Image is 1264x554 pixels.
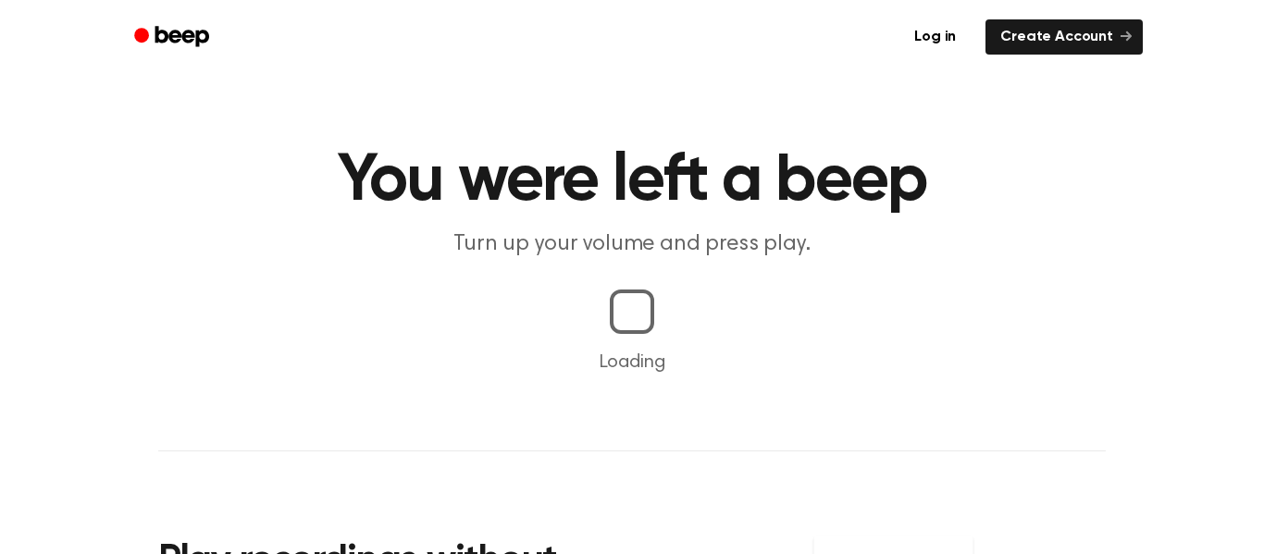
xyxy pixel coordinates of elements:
[158,148,1106,215] h1: You were left a beep
[896,16,974,58] a: Log in
[121,19,226,55] a: Beep
[277,229,987,260] p: Turn up your volume and press play.
[985,19,1143,55] a: Create Account
[22,349,1242,376] p: Loading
